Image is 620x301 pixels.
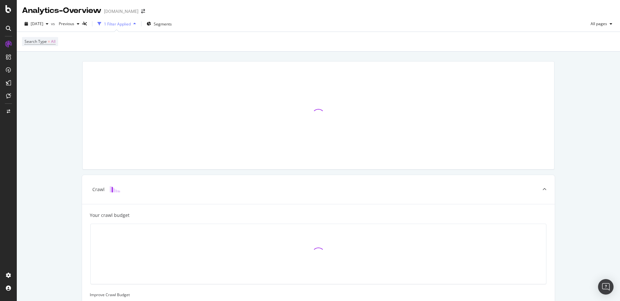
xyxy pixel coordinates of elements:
div: 1 Filter Applied [104,21,131,27]
span: All pages [588,21,607,26]
div: Open Intercom Messenger [598,279,614,295]
span: Previous [56,21,74,26]
span: Segments [154,21,172,27]
span: = [48,39,50,44]
div: Improve Crawl Budget [90,292,547,297]
span: Search Type [25,39,47,44]
button: Previous [56,19,82,29]
div: Your crawl budget [90,212,129,218]
div: Analytics - Overview [22,5,101,16]
span: 2025 Sep. 14th [31,21,43,26]
div: Crawl [92,186,105,193]
button: 1 Filter Applied [95,19,139,29]
span: vs [51,21,56,26]
span: All [51,37,56,46]
button: All pages [588,19,615,29]
button: [DATE] [22,19,51,29]
div: [DOMAIN_NAME] [104,8,139,15]
button: Segments [144,19,174,29]
div: arrow-right-arrow-left [141,9,145,14]
img: block-icon [110,186,120,192]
